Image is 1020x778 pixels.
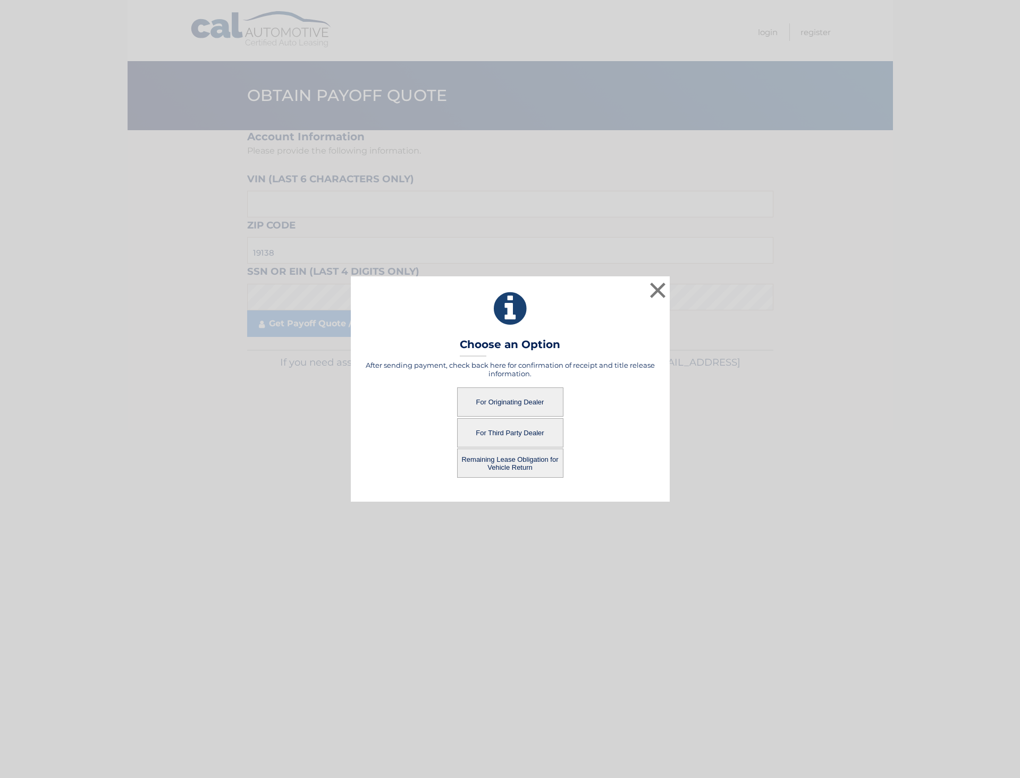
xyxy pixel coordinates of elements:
h3: Choose an Option [460,338,560,357]
h5: After sending payment, check back here for confirmation of receipt and title release information. [364,361,656,378]
button: For Third Party Dealer [457,418,563,447]
button: Remaining Lease Obligation for Vehicle Return [457,449,563,478]
button: × [647,280,669,301]
button: For Originating Dealer [457,387,563,417]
